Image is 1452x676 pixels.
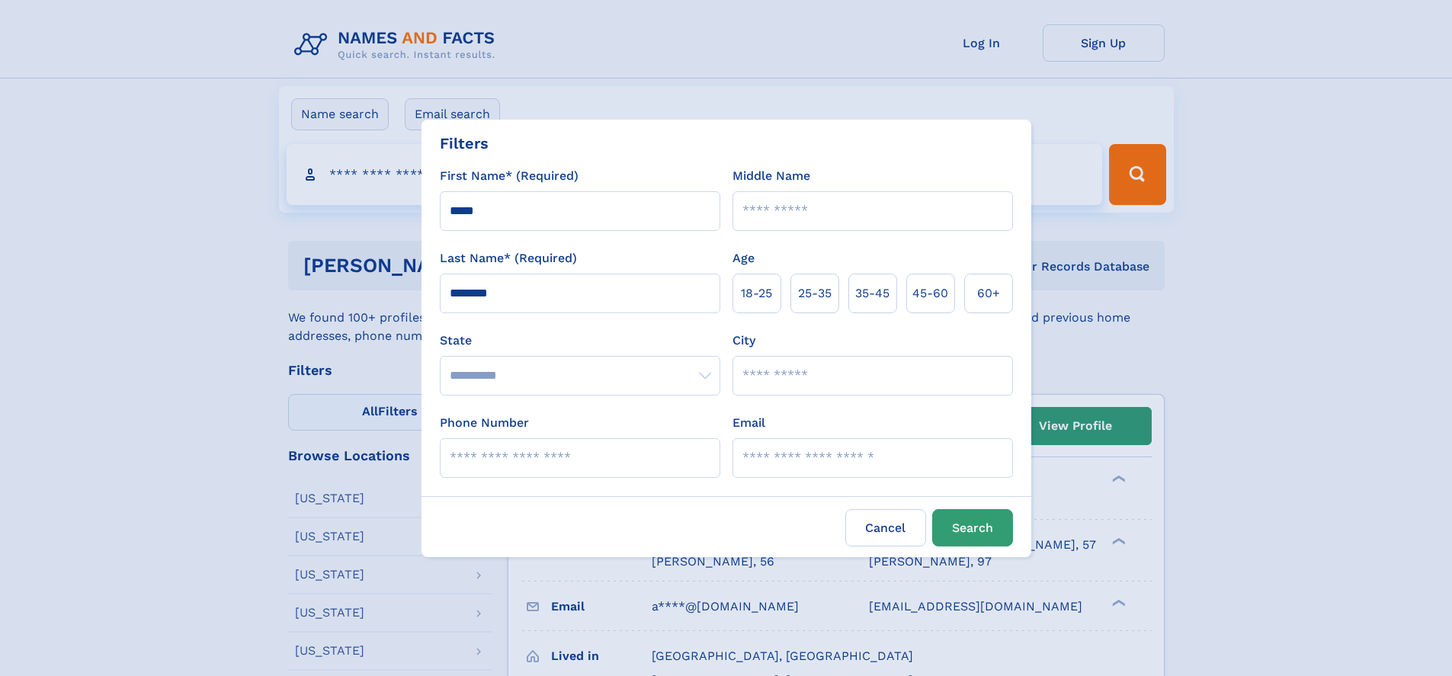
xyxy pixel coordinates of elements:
[912,284,948,303] span: 45‑60
[798,284,832,303] span: 25‑35
[440,249,577,268] label: Last Name* (Required)
[440,332,720,350] label: State
[732,414,765,432] label: Email
[440,414,529,432] label: Phone Number
[440,132,489,155] div: Filters
[855,284,889,303] span: 35‑45
[977,284,1000,303] span: 60+
[732,249,755,268] label: Age
[440,167,579,185] label: First Name* (Required)
[845,509,926,546] label: Cancel
[741,284,772,303] span: 18‑25
[732,332,755,350] label: City
[932,509,1013,546] button: Search
[732,167,810,185] label: Middle Name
